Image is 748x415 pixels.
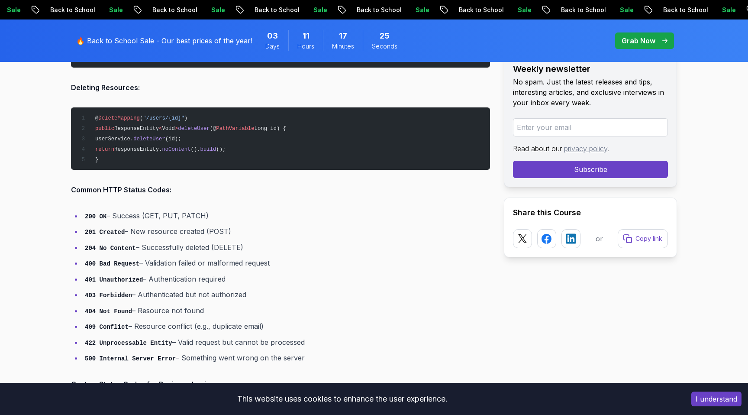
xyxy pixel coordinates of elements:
[513,207,668,219] h2: Share this Course
[372,42,397,51] span: Seconds
[95,136,133,142] span: userService.
[95,126,114,132] span: public
[102,6,130,14] p: Sale
[82,257,490,269] li: – Validation failed or malformed request
[85,276,143,283] code: 401 Unauthorized
[339,30,347,42] span: 17 Minutes
[452,6,511,14] p: Back to School
[82,225,490,238] li: – New resource created (POST)
[85,292,132,299] code: 403 Forbidden
[178,126,210,132] span: deleteUser
[513,161,668,178] button: Subscribe
[82,320,490,333] li: – Resource conflict (e.g., duplicate email)
[82,210,490,222] li: – Success (GET, PUT, PATCH)
[248,6,306,14] p: Back to School
[175,126,178,132] span: >
[85,229,125,236] code: 201 Created
[85,260,139,267] code: 400 Bad Request
[255,126,287,132] span: Long id) {
[71,380,212,389] strong: Custom Status Codes for Business Logic:
[162,126,174,132] span: Void
[513,77,668,108] p: No spam. Just the latest releases and tips, interesting articles, and exclusive interviews in you...
[114,126,159,132] span: ResponseEntity
[82,241,490,254] li: – Successfully deleted (DELETE)
[200,146,216,152] span: build
[85,308,132,315] code: 404 Not Found
[332,42,354,51] span: Minutes
[622,36,655,46] p: Grab Now
[133,136,165,142] span: deleteUser
[618,229,668,248] button: Copy link
[82,289,490,301] li: – Authenticated but not authorized
[297,42,314,51] span: Hours
[513,143,668,154] p: Read about our .
[165,136,181,142] span: (id);
[76,36,252,46] p: 🔥 Back to School Sale - Our best prices of the year!
[554,6,613,14] p: Back to School
[303,30,310,42] span: 11 Hours
[95,157,98,163] span: }
[6,389,678,409] div: This website uses cookies to enhance the user experience.
[85,213,106,220] code: 200 OK
[656,6,715,14] p: Back to School
[564,144,607,153] a: privacy policy
[95,115,98,121] span: @
[85,245,136,252] code: 204 No Content
[691,392,742,406] button: Accept cookies
[265,42,280,51] span: Days
[191,146,200,152] span: ().
[71,83,140,92] strong: Deleting Resources:
[216,126,254,132] span: PathVariable
[140,115,143,121] span: (
[82,336,490,349] li: – Valid request but cannot be processed
[184,115,187,121] span: )
[114,146,162,152] span: ResponseEntity.
[82,273,490,285] li: – Authentication required
[306,6,334,14] p: Sale
[43,6,102,14] p: Back to School
[143,115,184,121] span: "/users/{id}"
[216,146,226,152] span: ();
[85,340,172,347] code: 422 Unprocessable Entity
[145,6,204,14] p: Back to School
[350,6,409,14] p: Back to School
[267,30,278,42] span: 3 Days
[98,115,140,121] span: DeleteMapping
[82,352,490,364] li: – Something went wrong on the server
[204,6,232,14] p: Sale
[513,63,668,75] h2: Weekly newsletter
[85,355,176,362] code: 500 Internal Server Error
[162,146,190,152] span: noContent
[513,118,668,136] input: Enter your email
[380,30,390,42] span: 25 Seconds
[159,126,162,132] span: <
[71,185,171,194] strong: Common HTTP Status Codes:
[613,6,641,14] p: Sale
[82,305,490,317] li: – Resource not found
[511,6,538,14] p: Sale
[715,6,743,14] p: Sale
[95,146,114,152] span: return
[85,324,129,331] code: 409 Conflict
[635,234,662,243] p: Copy link
[409,6,436,14] p: Sale
[596,233,603,244] p: or
[210,126,216,132] span: (@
